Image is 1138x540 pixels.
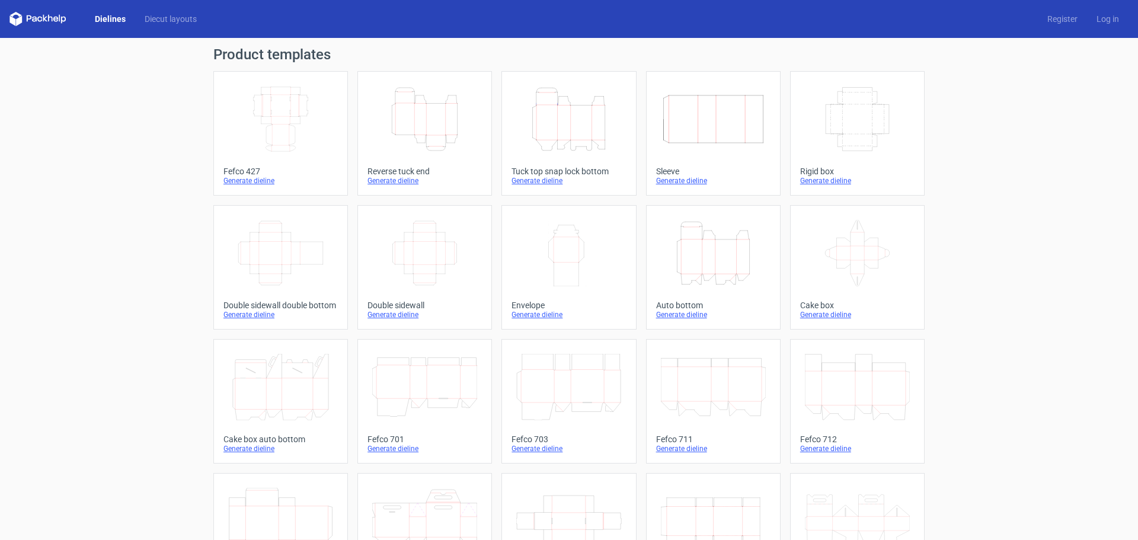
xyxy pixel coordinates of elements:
[512,434,626,444] div: Fefco 703
[512,310,626,319] div: Generate dieline
[213,47,925,62] h1: Product templates
[223,176,338,186] div: Generate dieline
[501,71,636,196] a: Tuck top snap lock bottomGenerate dieline
[656,176,771,186] div: Generate dieline
[656,301,771,310] div: Auto bottom
[367,434,482,444] div: Fefco 701
[223,310,338,319] div: Generate dieline
[790,339,925,464] a: Fefco 712Generate dieline
[501,205,636,330] a: EnvelopeGenerate dieline
[213,205,348,330] a: Double sidewall double bottomGenerate dieline
[223,434,338,444] div: Cake box auto bottom
[656,167,771,176] div: Sleeve
[656,310,771,319] div: Generate dieline
[357,339,492,464] a: Fefco 701Generate dieline
[357,71,492,196] a: Reverse tuck endGenerate dieline
[135,13,206,25] a: Diecut layouts
[501,339,636,464] a: Fefco 703Generate dieline
[790,205,925,330] a: Cake boxGenerate dieline
[800,301,915,310] div: Cake box
[646,205,781,330] a: Auto bottomGenerate dieline
[646,339,781,464] a: Fefco 711Generate dieline
[213,339,348,464] a: Cake box auto bottomGenerate dieline
[800,176,915,186] div: Generate dieline
[656,434,771,444] div: Fefco 711
[1038,13,1087,25] a: Register
[367,310,482,319] div: Generate dieline
[800,434,915,444] div: Fefco 712
[223,444,338,453] div: Generate dieline
[800,167,915,176] div: Rigid box
[367,444,482,453] div: Generate dieline
[213,71,348,196] a: Fefco 427Generate dieline
[85,13,135,25] a: Dielines
[512,444,626,453] div: Generate dieline
[1087,13,1129,25] a: Log in
[646,71,781,196] a: SleeveGenerate dieline
[790,71,925,196] a: Rigid boxGenerate dieline
[367,176,482,186] div: Generate dieline
[367,167,482,176] div: Reverse tuck end
[357,205,492,330] a: Double sidewallGenerate dieline
[800,310,915,319] div: Generate dieline
[223,167,338,176] div: Fefco 427
[367,301,482,310] div: Double sidewall
[512,176,626,186] div: Generate dieline
[656,444,771,453] div: Generate dieline
[223,301,338,310] div: Double sidewall double bottom
[512,301,626,310] div: Envelope
[512,167,626,176] div: Tuck top snap lock bottom
[800,444,915,453] div: Generate dieline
